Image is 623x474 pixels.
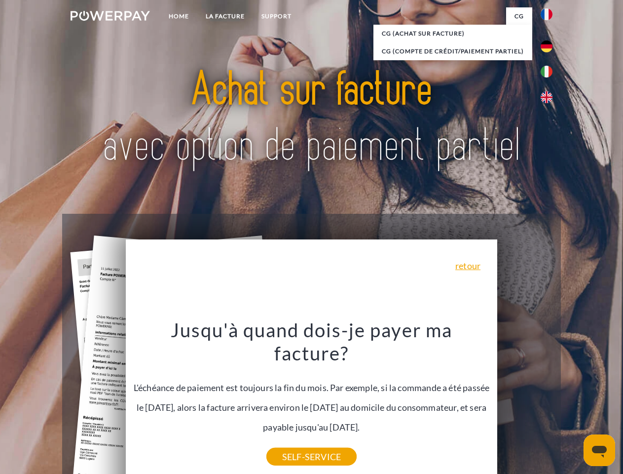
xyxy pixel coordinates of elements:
[541,91,552,103] img: en
[160,7,197,25] a: Home
[541,66,552,78] img: it
[506,7,532,25] a: CG
[455,261,480,270] a: retour
[71,11,150,21] img: logo-powerpay-white.svg
[373,25,532,42] a: CG (achat sur facture)
[132,318,492,457] div: L'échéance de paiement est toujours la fin du mois. Par exemple, si la commande a été passée le [...
[197,7,253,25] a: LA FACTURE
[541,8,552,20] img: fr
[94,47,529,189] img: title-powerpay_fr.svg
[132,318,492,365] h3: Jusqu'à quand dois-je payer ma facture?
[373,42,532,60] a: CG (Compte de crédit/paiement partiel)
[266,448,357,466] a: SELF-SERVICE
[584,434,615,466] iframe: Bouton de lancement de la fenêtre de messagerie
[253,7,300,25] a: Support
[541,40,552,52] img: de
